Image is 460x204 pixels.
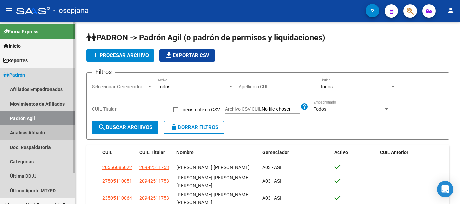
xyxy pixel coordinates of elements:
[314,106,326,112] span: Todos
[53,3,89,18] span: - osepjana
[262,150,289,155] span: Gerenciador
[86,49,154,62] button: Procesar archivo
[170,124,218,130] span: Borrar Filtros
[92,52,149,58] span: Procesar archivo
[262,106,300,112] input: Archivo CSV CUIL
[447,6,455,14] mat-icon: person
[98,123,106,131] mat-icon: search
[159,49,215,62] button: Exportar CSV
[262,195,281,201] span: A03 - ASI
[139,195,169,201] span: 20942511753
[98,124,152,130] span: Buscar Archivos
[170,123,178,131] mat-icon: delete
[102,165,132,170] span: 20556085022
[137,145,174,160] datatable-header-cell: CUIL Titular
[334,150,348,155] span: Activo
[176,165,250,170] span: [PERSON_NAME] [PERSON_NAME]
[262,178,281,184] span: A03 - ASI
[102,178,132,184] span: 27505110051
[158,84,170,89] span: Todos
[102,195,132,201] span: 23505110064
[164,121,224,134] button: Borrar Filtros
[300,103,308,111] mat-icon: help
[260,145,332,160] datatable-header-cell: Gerenciador
[437,181,453,197] div: Open Intercom Messenger
[320,84,333,89] span: Todos
[225,106,262,112] span: Archivo CSV CUIL
[262,165,281,170] span: A03 - ASI
[176,175,250,188] span: [PERSON_NAME] [PERSON_NAME] [PERSON_NAME]
[165,52,209,58] span: Exportar CSV
[139,178,169,184] span: 20942511753
[5,6,13,14] mat-icon: menu
[92,67,115,77] h3: Filtros
[174,145,260,160] datatable-header-cell: Nombre
[100,145,137,160] datatable-header-cell: CUIL
[102,150,112,155] span: CUIL
[92,84,146,90] span: Seleccionar Gerenciador
[86,33,325,42] span: PADRON -> Padrón Agil (o padrón de permisos y liquidaciones)
[139,165,169,170] span: 20942511753
[92,51,100,59] mat-icon: add
[380,150,408,155] span: CUIL Anterior
[3,71,25,79] span: Padrón
[139,150,165,155] span: CUIL Titular
[92,121,158,134] button: Buscar Archivos
[3,42,21,50] span: Inicio
[377,145,450,160] datatable-header-cell: CUIL Anterior
[176,150,194,155] span: Nombre
[181,106,220,114] span: Inexistente en CSV
[332,145,377,160] datatable-header-cell: Activo
[165,51,173,59] mat-icon: file_download
[3,57,28,64] span: Reportes
[3,28,38,35] span: Firma Express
